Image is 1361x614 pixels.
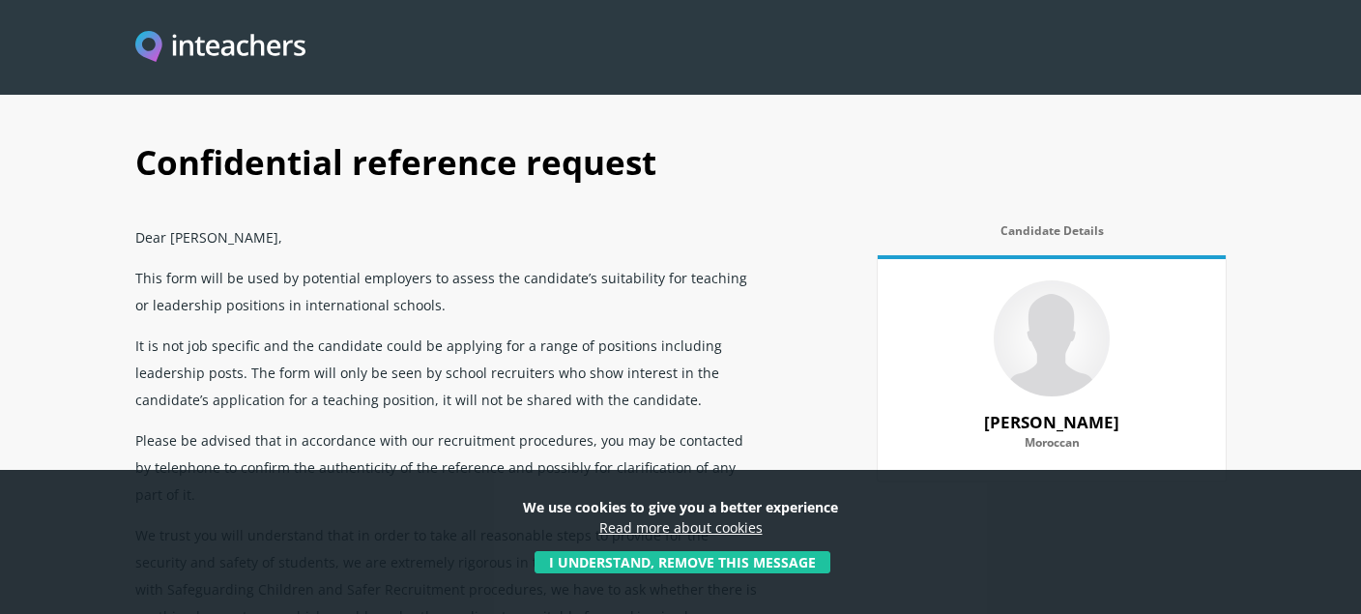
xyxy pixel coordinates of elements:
[135,217,762,257] p: Dear [PERSON_NAME],
[135,325,762,420] p: It is not job specific and the candidate could be applying for a range of positions including lea...
[878,224,1226,249] label: Candidate Details
[135,257,762,325] p: This form will be used by potential employers to assess the candidate’s suitability for teaching ...
[135,31,305,65] img: Inteachers
[523,498,838,516] strong: We use cookies to give you a better experience
[599,518,763,537] a: Read more about cookies
[135,420,762,514] p: Please be advised that in accordance with our recruitment procedures, you may be contacted by tel...
[901,436,1202,461] label: Moroccan
[994,280,1110,396] img: 80187
[135,122,1226,217] h1: Confidential reference request
[535,551,830,573] button: I understand, remove this message
[135,31,305,65] a: Visit this site's homepage
[984,411,1119,433] strong: [PERSON_NAME]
